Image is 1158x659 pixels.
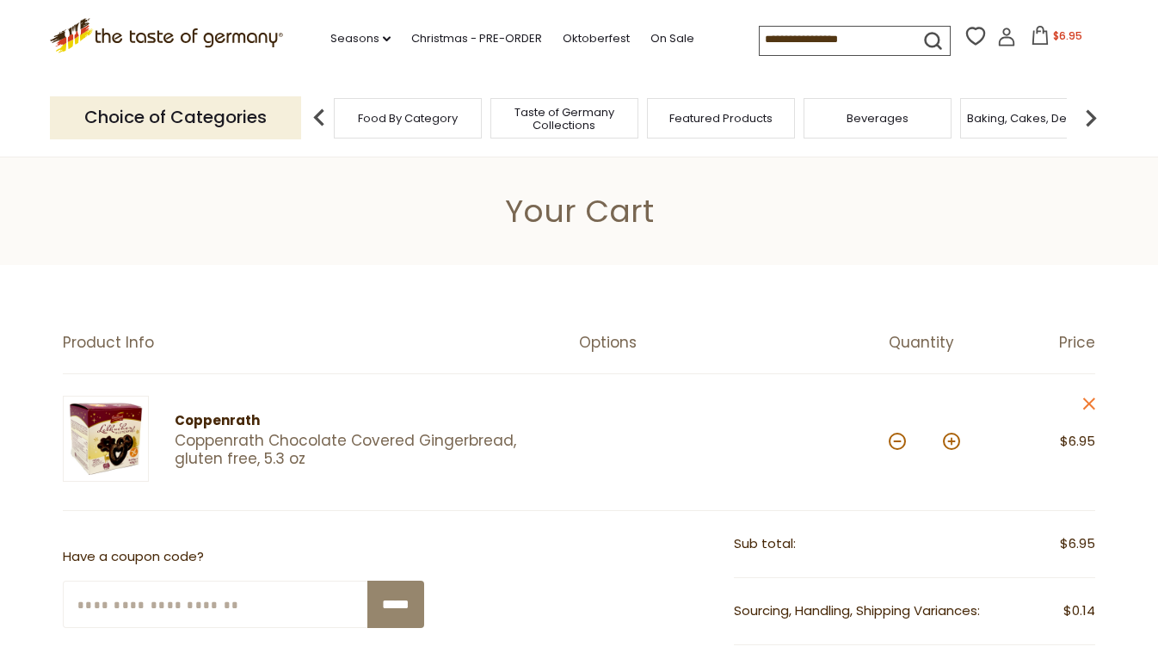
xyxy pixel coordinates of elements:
[1074,101,1108,135] img: next arrow
[734,534,796,552] span: Sub total:
[563,29,630,48] a: Oktoberfest
[411,29,542,48] a: Christmas - PRE-ORDER
[63,546,424,568] p: Have a coupon code?
[63,396,149,482] img: Coppenrath Chocolate Covered Gingerbread, gluten free, 5.3 oz
[889,334,992,352] div: Quantity
[1060,533,1095,555] span: $6.95
[992,334,1095,352] div: Price
[496,106,633,132] a: Taste of Germany Collections
[579,334,889,352] div: Options
[669,112,773,125] a: Featured Products
[650,29,694,48] a: On Sale
[847,112,909,125] a: Beverages
[330,29,391,48] a: Seasons
[50,96,301,139] p: Choice of Categories
[302,101,336,135] img: previous arrow
[967,112,1100,125] a: Baking, Cakes, Desserts
[1060,432,1095,450] span: $6.95
[1063,600,1095,622] span: $0.14
[1019,26,1093,52] button: $6.95
[734,601,980,619] span: Sourcing, Handling, Shipping Variances:
[1053,28,1082,43] span: $6.95
[358,112,458,125] a: Food By Category
[175,432,549,469] a: Coppenrath Chocolate Covered Gingerbread, gluten free, 5.3 oz
[175,410,549,432] div: Coppenrath
[63,334,579,352] div: Product Info
[53,192,1105,231] h1: Your Cart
